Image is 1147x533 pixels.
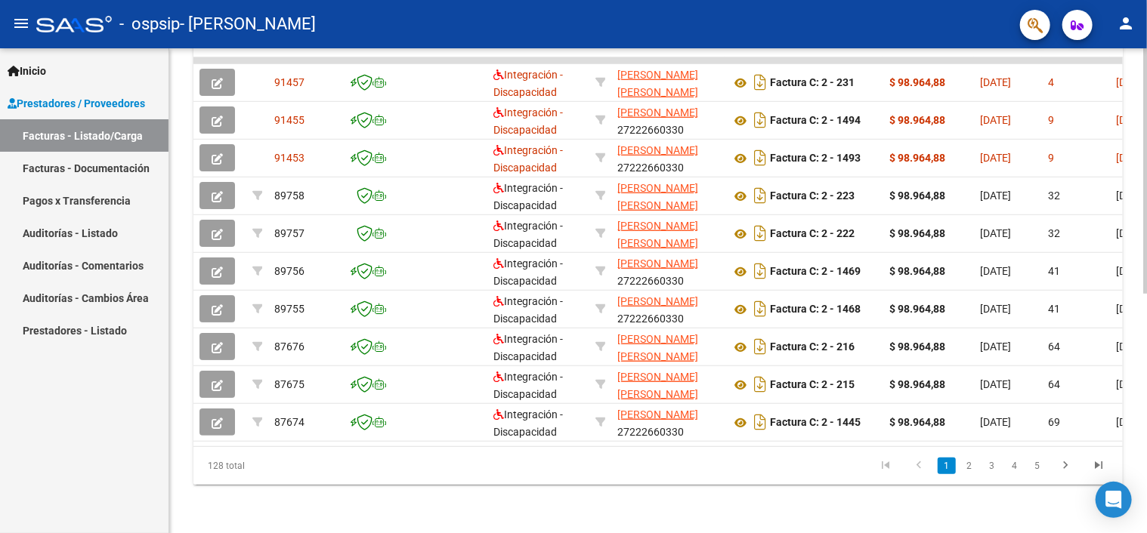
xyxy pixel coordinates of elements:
span: [DATE] [1116,114,1147,126]
strong: $ 98.964,88 [889,265,945,277]
span: Integración - Discapacidad [493,333,563,362]
span: Prestadores / Proveedores [8,95,145,112]
i: Descargar documento [750,183,770,208]
div: 27188485443 [617,217,719,249]
span: 89756 [274,265,305,277]
span: Integración - Discapacidad [493,408,563,438]
span: 32 [1048,227,1060,239]
span: 9 [1048,114,1054,126]
span: [DATE] [980,227,1011,239]
span: [PERSON_NAME] [PERSON_NAME] [617,220,698,249]
span: [DATE] [980,378,1011,390]
i: Descargar documento [750,334,770,359]
span: [PERSON_NAME] [PERSON_NAME] [617,333,698,362]
div: 27188485443 [617,331,719,362]
span: 87675 [274,378,305,390]
a: 1 [938,458,956,474]
span: Integración - Discapacidad [493,220,563,249]
span: [DATE] [980,416,1011,428]
span: 64 [1048,340,1060,353]
span: [DATE] [980,152,1011,164]
span: 4 [1048,76,1054,88]
span: [PERSON_NAME] [617,257,698,270]
span: Integración - Discapacidad [493,371,563,400]
div: Open Intercom Messenger [1096,482,1132,518]
div: 27222660330 [617,142,719,174]
div: 27188485443 [617,66,719,98]
span: - [PERSON_NAME] [180,8,316,41]
div: 27222660330 [617,293,719,325]
span: [DATE] [1116,340,1147,353]
i: Descargar documento [750,410,770,434]
span: - ospsip [119,8,180,41]
li: page 1 [935,453,958,479]
span: [PERSON_NAME] [PERSON_NAME] [617,371,698,400]
i: Descargar documento [750,372,770,396]
i: Descargar documento [750,146,770,170]
strong: Factura C: 2 - 231 [770,77,855,89]
span: Integración - Discapacidad [493,295,563,325]
span: 41 [1048,265,1060,277]
a: 5 [1028,458,1047,474]
i: Descargar documento [750,221,770,245]
span: 91457 [274,76,305,88]
mat-icon: menu [12,14,30,32]
span: 89755 [274,303,305,315]
span: [DATE] [1116,152,1147,164]
div: 27222660330 [617,255,719,287]
strong: Factura C: 2 - 215 [770,379,855,391]
span: 91455 [274,114,305,126]
strong: $ 98.964,88 [889,340,945,353]
span: [DATE] [1116,303,1147,315]
strong: Factura C: 2 - 223 [770,190,855,202]
li: page 4 [1003,453,1026,479]
strong: Factura C: 2 - 1445 [770,417,861,429]
strong: Factura C: 2 - 222 [770,228,855,240]
span: [DATE] [980,303,1011,315]
div: 128 total [193,447,377,485]
strong: Factura C: 2 - 1494 [770,115,861,127]
span: [DATE] [980,340,1011,353]
span: 64 [1048,378,1060,390]
i: Descargar documento [750,70,770,94]
span: [DATE] [980,76,1011,88]
strong: Factura C: 2 - 1469 [770,266,861,278]
div: 27222660330 [617,406,719,438]
a: 3 [983,458,1001,474]
span: [PERSON_NAME] [617,408,698,421]
strong: $ 98.964,88 [889,114,945,126]
span: [DATE] [980,114,1011,126]
span: [DATE] [1116,416,1147,428]
a: go to last page [1084,458,1113,474]
span: Integración - Discapacidad [493,69,563,98]
strong: $ 98.964,88 [889,152,945,164]
span: [DATE] [1116,227,1147,239]
strong: $ 98.964,88 [889,227,945,239]
span: [PERSON_NAME] [617,144,698,156]
span: 89757 [274,227,305,239]
span: 41 [1048,303,1060,315]
span: Integración - Discapacidad [493,106,563,136]
strong: $ 98.964,88 [889,416,945,428]
strong: $ 98.964,88 [889,303,945,315]
span: [PERSON_NAME] [PERSON_NAME] [617,69,698,98]
span: [DATE] [1116,265,1147,277]
span: Integración - Discapacidad [493,257,563,287]
strong: Factura C: 2 - 216 [770,341,855,353]
span: [DATE] [1116,378,1147,390]
span: [PERSON_NAME] [PERSON_NAME] [617,182,698,211]
div: 27188485443 [617,180,719,211]
strong: $ 98.964,88 [889,189,945,202]
span: 87674 [274,416,305,428]
a: go to first page [871,458,900,474]
span: 32 [1048,189,1060,202]
span: 87676 [274,340,305,353]
span: 89758 [274,189,305,202]
i: Descargar documento [750,259,770,283]
span: 9 [1048,152,1054,164]
a: 4 [1006,458,1024,474]
span: 91453 [274,152,305,164]
li: page 5 [1026,453,1049,479]
div: 27222660330 [617,104,719,136]
mat-icon: person [1117,14,1135,32]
